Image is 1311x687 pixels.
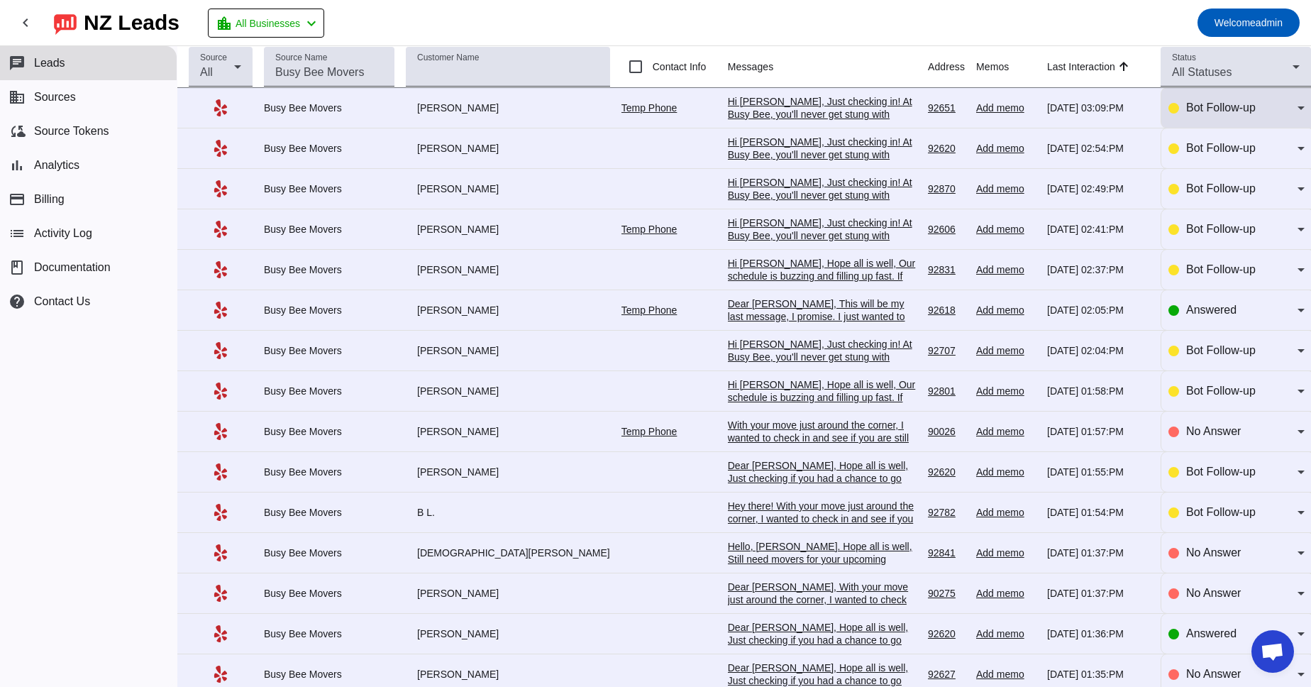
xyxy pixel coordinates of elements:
span: All Businesses [236,13,300,33]
div: Add memo [976,304,1036,317]
mat-label: Source [200,53,227,62]
span: All [200,66,213,78]
span: Bot Follow-up [1186,142,1256,154]
div: Add memo [976,466,1036,478]
button: Welcomeadmin [1197,9,1300,37]
div: Hi [PERSON_NAME], Just checking in! At Busy Bee, you'll never get stung with hidden costs -- we o... [728,95,917,197]
th: Messages [728,46,928,88]
div: [DATE] 02:05:PM [1047,304,1149,317]
div: [PERSON_NAME] [406,223,610,236]
div: Busy Bee Movers [264,142,394,155]
mat-icon: Yelp [212,463,229,480]
span: Bot Follow-up [1186,182,1256,194]
div: [PERSON_NAME] [406,344,610,357]
span: admin [1215,13,1283,33]
div: [PERSON_NAME] [406,587,610,600]
span: Activity Log [34,227,92,240]
div: Last Interaction [1047,60,1115,74]
div: [DATE] 01:55:PM [1047,466,1149,478]
span: Bot Follow-up [1186,344,1256,356]
mat-icon: Yelp [212,140,229,157]
div: [DATE] 01:35:PM [1047,668,1149,681]
div: Open chat [1251,630,1294,673]
div: Busy Bee Movers [264,627,394,640]
div: Hey there! With your move just around the corner, I wanted to check in and see if you are still i... [728,500,917,640]
div: Busy Bee Movers [264,263,394,276]
div: 92707 [928,344,965,357]
div: 92620 [928,627,965,640]
div: 92620 [928,142,965,155]
div: Add memo [976,546,1036,559]
div: Add memo [976,182,1036,195]
div: Add memo [976,344,1036,357]
div: Dear [PERSON_NAME], This will be my last message, I promise. I just wanted to kindly check in -- ... [728,297,917,438]
img: logo [54,11,77,35]
div: 92841 [928,546,965,559]
mat-icon: chevron_left [17,14,34,31]
div: Hi [PERSON_NAME], Just checking in! At Busy Bee, you'll never get stung with hidden costs -- we o... [728,216,917,319]
div: Busy Bee Movers [264,385,394,397]
div: [DATE] 01:37:PM [1047,546,1149,559]
mat-icon: Yelp [212,342,229,359]
mat-icon: Yelp [212,221,229,238]
div: 92831 [928,263,965,276]
mat-icon: cloud_sync [9,123,26,140]
mat-icon: help [9,293,26,310]
div: Add memo [976,385,1036,397]
div: Add memo [976,223,1036,236]
div: [PERSON_NAME] [406,142,610,155]
div: Busy Bee Movers [264,466,394,478]
div: [DATE] 02:41:PM [1047,223,1149,236]
mat-icon: Yelp [212,99,229,116]
div: Busy Bee Movers [264,425,394,438]
div: Hi [PERSON_NAME], Just checking in! At Busy Bee, you'll never get stung with hidden costs -- we o... [728,136,917,238]
span: Documentation [34,261,111,274]
div: Add memo [976,668,1036,681]
mat-icon: payment [9,191,26,208]
div: Busy Bee Movers [264,344,394,357]
mat-icon: Yelp [212,544,229,561]
mat-icon: Yelp [212,302,229,319]
div: 90026 [928,425,965,438]
div: [DATE] 02:04:PM [1047,344,1149,357]
div: Add memo [976,142,1036,155]
th: Address [928,46,976,88]
div: Busy Bee Movers [264,546,394,559]
div: Busy Bee Movers [264,101,394,114]
div: [DATE] 02:49:PM [1047,182,1149,195]
div: [DEMOGRAPHIC_DATA][PERSON_NAME] [406,546,610,559]
span: No Answer [1186,587,1241,599]
div: [DATE] 01:54:PM [1047,506,1149,519]
mat-label: Customer Name [417,53,479,62]
div: NZ Leads [84,13,179,33]
a: Temp Phone [621,426,677,437]
div: With your move just around the corner, I wanted to check in and see if you are still interested i... [728,419,917,559]
mat-icon: Yelp [212,383,229,400]
div: 92627 [928,668,965,681]
div: Busy Bee Movers [264,223,394,236]
span: Answered [1186,304,1237,316]
div: 92870 [928,182,965,195]
mat-icon: location_city [216,15,233,32]
span: Source Tokens [34,125,109,138]
div: [DATE] 01:58:PM [1047,385,1149,397]
mat-icon: Yelp [212,666,229,683]
div: Hello, [PERSON_NAME]. Hope all is well, Still need movers for your upcoming move? If you have ANY... [728,540,917,655]
div: Add memo [976,425,1036,438]
span: Bot Follow-up [1186,466,1256,478]
div: Add memo [976,506,1036,519]
div: 92651 [928,101,965,114]
div: Busy Bee Movers [264,304,394,317]
span: Contact Us [34,295,90,308]
span: All Statuses [1172,66,1232,78]
span: Billing [34,193,65,206]
div: Busy Bee Movers [264,587,394,600]
mat-icon: bar_chart [9,157,26,174]
label: Contact Info [650,60,707,74]
div: [PERSON_NAME] [406,304,610,317]
span: Welcome [1215,17,1256,28]
span: Sources [34,91,76,104]
div: 90275 [928,587,965,600]
span: Answered [1186,627,1237,639]
mat-icon: Yelp [212,180,229,197]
